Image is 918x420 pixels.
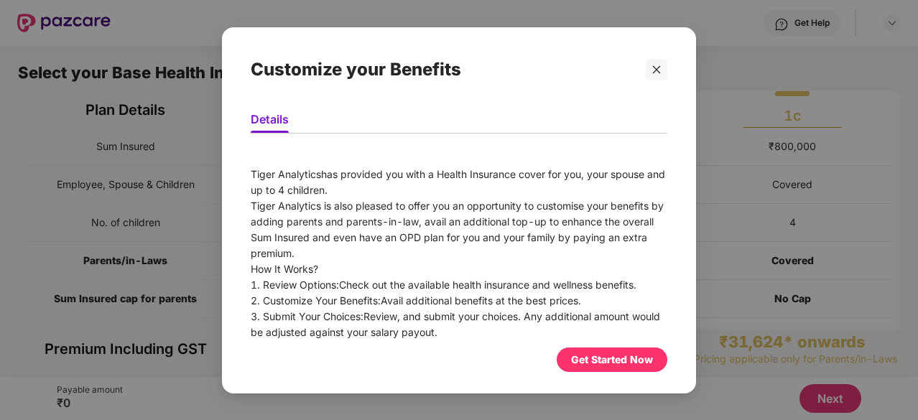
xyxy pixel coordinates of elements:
div: Avail additional benefits at the best prices. [251,292,667,308]
div: Review, and submit your choices. Any additional amount would be adjusted against your salary payout. [251,308,667,340]
div: Customize your Benefits [251,42,633,98]
div: How It Works? [251,261,667,276]
span: Tiger Analytics [251,167,321,179]
div: Tiger Analytics is also pleased to offer you an opportunity to customise your benefits by adding ... [251,197,667,261]
span: 1. Review Options: [251,278,339,290]
div: has provided you with a Health Insurance cover for you, your spouse and up to 4 children. [251,166,667,197]
div: Get Started Now [571,351,653,367]
span: close [652,64,662,74]
span: 2. Customize Your Benefits: [251,294,381,306]
div: Check out the available health insurance and wellness benefits. [251,276,667,292]
span: 3. Submit Your Choices: [251,309,363,322]
li: Details [251,111,289,132]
